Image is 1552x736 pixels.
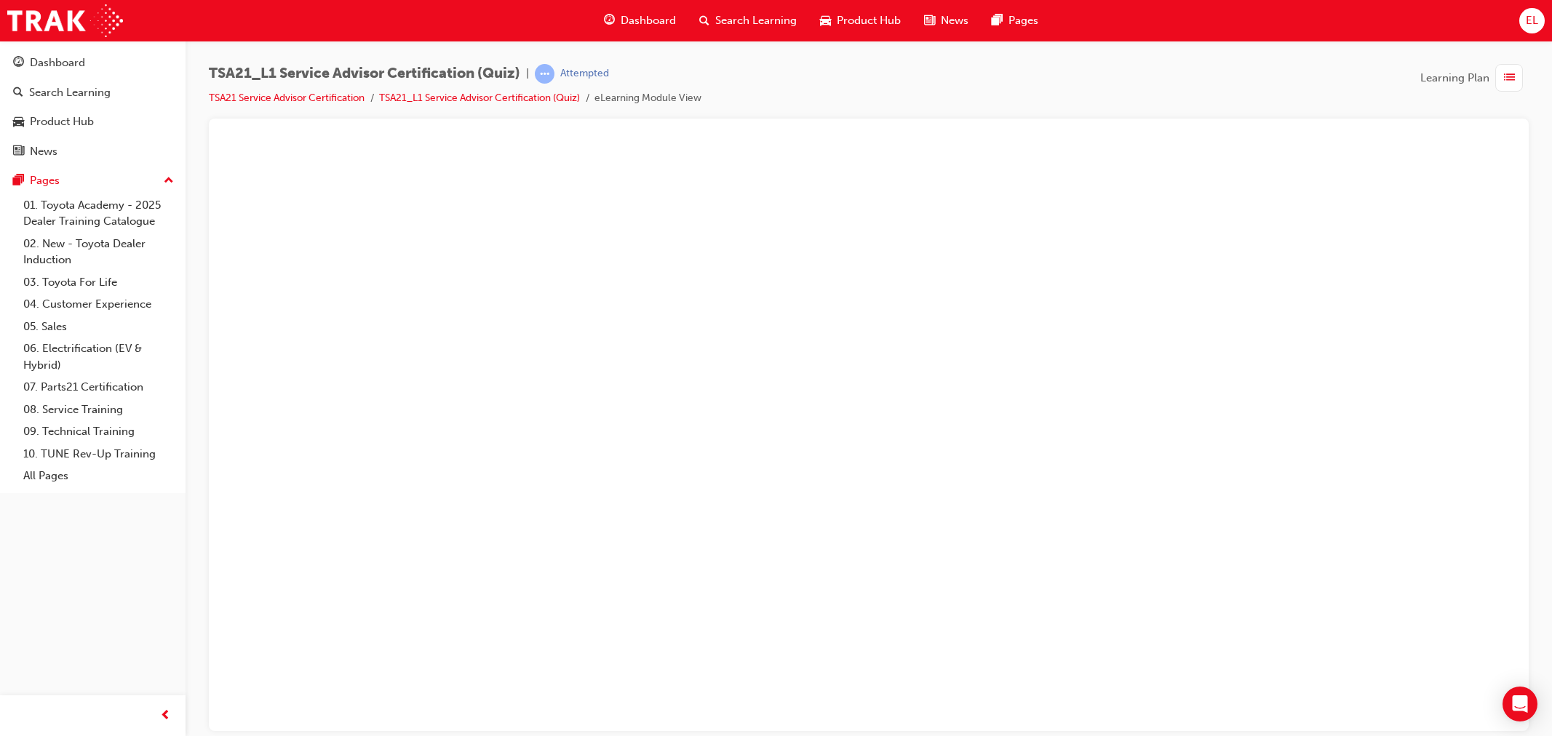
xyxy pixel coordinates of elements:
span: guage-icon [13,57,24,70]
span: news-icon [924,12,935,30]
span: TSA21_L1 Service Advisor Certification (Quiz) [209,65,520,82]
a: 03. Toyota For Life [17,271,180,294]
a: Search Learning [6,79,180,106]
div: Attempted [560,67,609,81]
a: 01. Toyota Academy - 2025 Dealer Training Catalogue [17,194,180,233]
a: search-iconSearch Learning [688,6,808,36]
span: Learning Plan [1420,70,1489,87]
a: 02. New - Toyota Dealer Induction [17,233,180,271]
span: news-icon [13,145,24,159]
a: TSA21_L1 Service Advisor Certification (Quiz) [379,92,580,104]
span: pages-icon [13,175,24,188]
a: 07. Parts21 Certification [17,376,180,399]
span: up-icon [164,172,174,191]
a: 05. Sales [17,316,180,338]
div: Search Learning [29,84,111,101]
a: TSA21 Service Advisor Certification [209,92,365,104]
span: Search Learning [715,12,797,29]
span: Product Hub [837,12,901,29]
span: News [941,12,968,29]
span: list-icon [1504,69,1515,87]
span: Dashboard [621,12,676,29]
span: search-icon [13,87,23,100]
button: Pages [6,167,180,194]
a: Product Hub [6,108,180,135]
a: car-iconProduct Hub [808,6,912,36]
div: Open Intercom Messenger [1503,687,1537,721]
a: 06. Electrification (EV & Hybrid) [17,337,180,376]
a: guage-iconDashboard [592,6,688,36]
a: News [6,138,180,165]
button: Learning Plan [1420,64,1529,92]
a: news-iconNews [912,6,980,36]
span: learningRecordVerb_ATTEMPT-icon [535,64,554,84]
div: News [30,143,57,160]
span: car-icon [13,116,24,129]
a: Dashboard [6,49,180,76]
div: Pages [30,172,60,189]
button: EL [1519,8,1545,33]
span: | [526,65,529,82]
span: EL [1526,12,1538,29]
img: Trak [7,4,123,37]
li: eLearning Module View [594,90,701,107]
span: search-icon [699,12,709,30]
span: car-icon [820,12,831,30]
span: prev-icon [160,707,171,725]
a: 10. TUNE Rev-Up Training [17,443,180,465]
div: Product Hub [30,113,94,130]
a: 08. Service Training [17,399,180,421]
a: 09. Technical Training [17,420,180,443]
a: 04. Customer Experience [17,293,180,316]
button: DashboardSearch LearningProduct HubNews [6,47,180,167]
span: Pages [1008,12,1038,29]
a: pages-iconPages [980,6,1050,36]
div: Dashboard [30,55,85,71]
span: pages-icon [992,12,1003,30]
a: All Pages [17,465,180,487]
span: guage-icon [604,12,615,30]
